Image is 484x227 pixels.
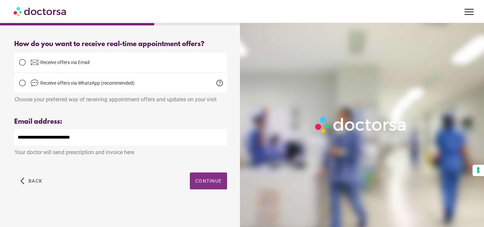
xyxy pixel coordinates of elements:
button: Your consent preferences for tracking technologies [472,165,484,176]
span: menu [463,5,476,18]
div: How do you want to receive real-time appointment offers? [14,40,227,48]
button: Continue [190,172,227,189]
img: email [31,58,39,66]
span: Back [28,178,42,184]
span: help [216,79,224,87]
span: Receive offers via WhatsApp (recommended) [40,80,135,86]
img: Logo-Doctorsa-trans-White-partial-flat.png [312,114,409,136]
span: Receive offers via Email [40,60,89,65]
img: Doctorsa.com [14,4,67,19]
div: Email address: [14,118,227,126]
img: chat [31,79,39,87]
div: Choose your preferred way of receiving appointment offers and updates on your visit [14,93,227,103]
button: arrow_back_ios Back [18,172,45,189]
span: Continue [195,178,222,184]
div: Your doctor will send prescription and invoice here [14,146,227,156]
